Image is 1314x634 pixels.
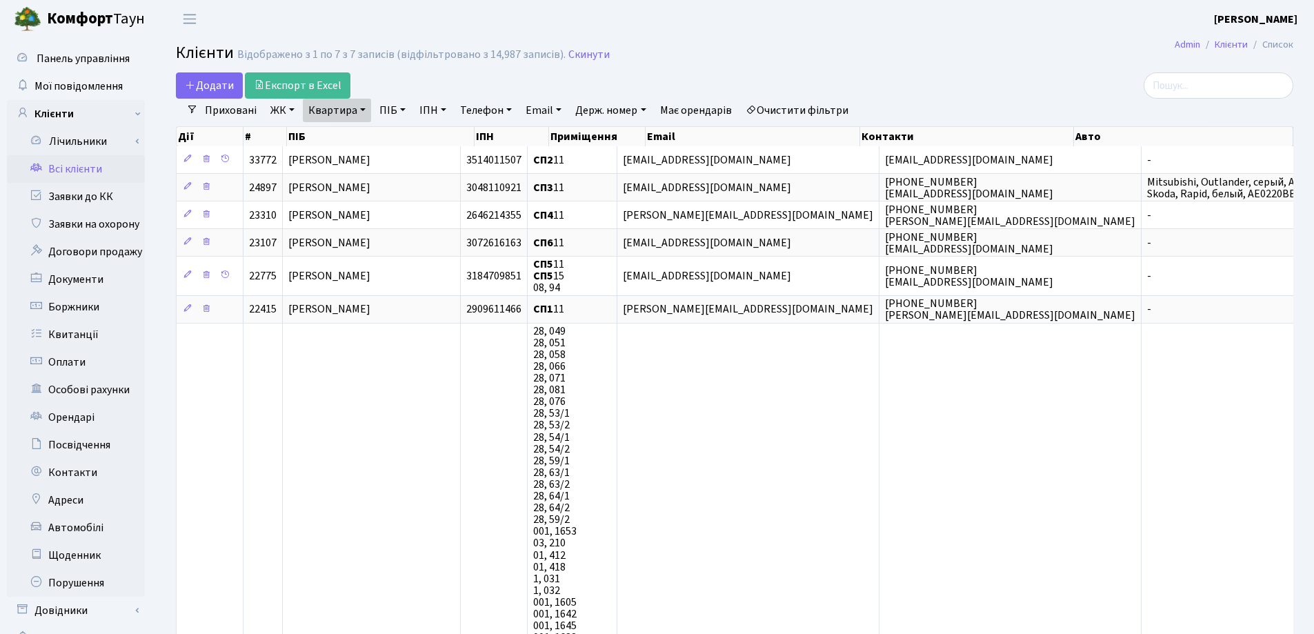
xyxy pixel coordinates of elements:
[623,208,873,223] span: [PERSON_NAME][EMAIL_ADDRESS][DOMAIN_NAME]
[740,99,854,122] a: Очистити фільтри
[466,235,521,250] span: 3072616163
[287,127,475,146] th: ПІБ
[466,152,521,168] span: 3514011507
[623,152,791,168] span: [EMAIL_ADDRESS][DOMAIN_NAME]
[34,79,123,94] span: Мої повідомлення
[885,230,1053,257] span: [PHONE_NUMBER] [EMAIL_ADDRESS][DOMAIN_NAME]
[7,542,145,569] a: Щоденник
[288,208,370,223] span: [PERSON_NAME]
[885,152,1053,168] span: [EMAIL_ADDRESS][DOMAIN_NAME]
[885,296,1135,323] span: [PHONE_NUMBER] [PERSON_NAME][EMAIL_ADDRESS][DOMAIN_NAME]
[623,268,791,284] span: [EMAIL_ADDRESS][DOMAIN_NAME]
[7,155,145,183] a: Всі клієнти
[533,235,564,250] span: 11
[7,45,145,72] a: Панель управління
[455,99,517,122] a: Телефон
[249,208,277,223] span: 23310
[466,208,521,223] span: 2646214355
[533,302,553,317] b: СП1
[623,180,791,195] span: [EMAIL_ADDRESS][DOMAIN_NAME]
[176,72,243,99] a: Додати
[623,235,791,250] span: [EMAIL_ADDRESS][DOMAIN_NAME]
[288,180,370,195] span: [PERSON_NAME]
[533,257,564,295] span: 11 15 08, 94
[265,99,300,122] a: ЖК
[1147,235,1151,250] span: -
[7,183,145,210] a: Заявки до КК
[7,514,145,542] a: Автомобілі
[533,268,553,284] b: СП5
[1154,30,1314,59] nav: breadcrumb
[1147,268,1151,284] span: -
[7,597,145,624] a: Довідники
[288,268,370,284] span: [PERSON_NAME]
[14,6,41,33] img: logo.png
[533,180,553,195] b: СП3
[533,302,564,317] span: 11
[172,8,207,30] button: Переключити навігацію
[177,127,243,146] th: Дії
[885,263,1053,290] span: [PHONE_NUMBER] [EMAIL_ADDRESS][DOMAIN_NAME]
[533,152,553,168] b: СП2
[7,100,145,128] a: Клієнти
[7,321,145,348] a: Квитанції
[655,99,737,122] a: Має орендарів
[533,152,564,168] span: 11
[7,293,145,321] a: Боржники
[243,127,287,146] th: #
[249,180,277,195] span: 24897
[1248,37,1293,52] li: Список
[7,210,145,238] a: Заявки на охорону
[1214,12,1297,27] b: [PERSON_NAME]
[7,348,145,376] a: Оплати
[860,127,1075,146] th: Контакти
[7,459,145,486] a: Контакти
[7,238,145,266] a: Договори продажу
[37,51,130,66] span: Панель управління
[568,48,610,61] a: Скинути
[249,152,277,168] span: 33772
[570,99,651,122] a: Держ. номер
[1144,72,1293,99] input: Пошук...
[7,72,145,100] a: Мої повідомлення
[288,235,370,250] span: [PERSON_NAME]
[1147,208,1151,223] span: -
[7,404,145,431] a: Орендарі
[249,302,277,317] span: 22415
[1074,127,1293,146] th: Авто
[185,78,234,93] span: Додати
[7,486,145,514] a: Адреси
[7,431,145,459] a: Посвідчення
[533,235,553,250] b: СП6
[885,175,1053,201] span: [PHONE_NUMBER] [EMAIL_ADDRESS][DOMAIN_NAME]
[414,99,452,122] a: ІПН
[549,127,646,146] th: Приміщення
[7,376,145,404] a: Особові рахунки
[374,99,411,122] a: ПІБ
[520,99,567,122] a: Email
[646,127,860,146] th: Email
[1214,11,1297,28] a: [PERSON_NAME]
[623,302,873,317] span: [PERSON_NAME][EMAIL_ADDRESS][DOMAIN_NAME]
[533,257,553,272] b: СП5
[303,99,371,122] a: Квартира
[199,99,262,122] a: Приховані
[885,202,1135,229] span: [PHONE_NUMBER] [PERSON_NAME][EMAIL_ADDRESS][DOMAIN_NAME]
[7,569,145,597] a: Порушення
[249,235,277,250] span: 23107
[1175,37,1200,52] a: Admin
[466,268,521,284] span: 3184709851
[245,72,350,99] a: Експорт в Excel
[466,180,521,195] span: 3048110921
[1147,302,1151,317] span: -
[237,48,566,61] div: Відображено з 1 по 7 з 7 записів (відфільтровано з 14,987 записів).
[475,127,548,146] th: ІПН
[1147,152,1151,168] span: -
[533,180,564,195] span: 11
[466,302,521,317] span: 2909611466
[1215,37,1248,52] a: Клієнти
[7,266,145,293] a: Документи
[176,41,234,65] span: Клієнти
[533,208,553,223] b: СП4
[288,302,370,317] span: [PERSON_NAME]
